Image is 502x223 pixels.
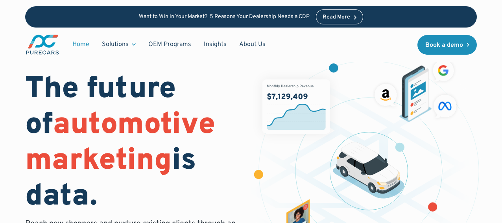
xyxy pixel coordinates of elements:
[102,40,129,49] div: Solutions
[25,72,242,216] h1: The future of is data.
[371,57,460,122] img: ads on social media and advertising partners
[333,142,404,199] img: illustration of a vehicle
[233,37,272,52] a: About Us
[197,37,233,52] a: Insights
[25,34,60,55] a: main
[25,34,60,55] img: purecars logo
[417,35,477,55] a: Book a demo
[25,107,215,180] span: automotive marketing
[262,79,330,134] img: chart showing monthly dealership revenue of $7m
[139,14,310,20] p: Want to Win in Your Market? 5 Reasons Your Dealership Needs a CDP
[142,37,197,52] a: OEM Programs
[316,9,363,24] a: Read More
[425,42,463,48] div: Book a demo
[96,37,142,52] div: Solutions
[323,15,350,20] div: Read More
[66,37,96,52] a: Home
